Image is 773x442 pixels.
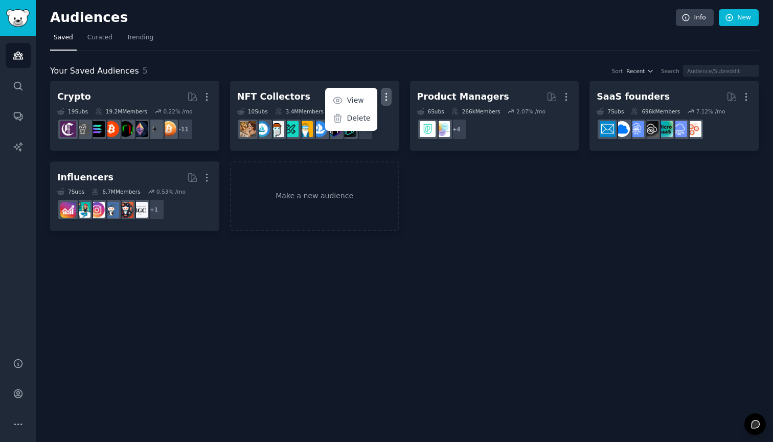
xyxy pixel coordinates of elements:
img: SaaS [671,121,687,137]
a: NFT CollectorsViewDelete10Subs3.4MMembers-0.05% /mo+2NFTNFTsMarketplaceopenseaNFTExchangeNFTMarke... [230,81,399,151]
img: NFTExchange [297,121,313,137]
a: View [327,90,376,111]
a: Influencers7Subs6.7MMembers0.53% /mo+1BeautyGuruChattersocialmediaInstagramInstagramMarketinginfl... [50,161,219,231]
img: BeautyGuruChatter [132,202,148,218]
div: 7 Sub s [57,188,84,195]
img: microsaas [657,121,673,137]
img: OpenSeaNFT [254,121,270,137]
div: Product Managers [417,90,509,103]
div: 7 Sub s [597,108,624,115]
img: SaaSSales [628,121,644,137]
div: 266k Members [451,108,501,115]
img: ProductManagement [434,121,450,137]
img: Crypto_Currency_News [60,121,76,137]
div: + 11 [172,119,193,140]
div: 6.7M Members [92,188,140,195]
img: NFTMarketplace [283,121,299,137]
img: solana [89,121,105,137]
img: ethtrader [132,121,148,137]
img: InstagramGrowthTips [60,202,76,218]
span: Curated [87,33,112,42]
a: Curated [84,30,116,51]
a: Saved [50,30,77,51]
input: Audience/Subreddit [683,65,759,77]
div: 0.22 % /mo [163,108,192,115]
img: opensea [311,121,327,137]
img: Bitcoin [161,121,176,137]
div: 2.07 % /mo [516,108,545,115]
div: + 1 [143,199,165,220]
span: 5 [143,66,148,76]
img: influencermarketing [75,202,90,218]
img: SaaS_Email_Marketing [600,121,616,137]
div: 696k Members [631,108,680,115]
span: Recent [626,67,645,75]
div: 0.53 % /mo [156,188,186,195]
div: Crypto [57,90,91,103]
span: Saved [54,33,73,42]
a: Product Managers6Subs266kMembers2.07% /mo+4ProductManagementProductMgmt [410,81,579,151]
div: + 4 [446,119,467,140]
img: GrowthHacking [686,121,701,137]
img: GummySearch logo [6,9,30,27]
div: 3.4M Members [275,108,324,115]
img: ProductMgmt [420,121,436,137]
a: Make a new audience [230,161,399,231]
span: Your Saved Audiences [50,65,139,78]
img: B2BSaaS [614,121,630,137]
img: BitcoinBeginners [103,121,119,137]
img: NoCodeSaaS [643,121,658,137]
div: 10 Sub s [237,108,268,115]
img: ethereum [146,121,162,137]
div: 6 Sub s [417,108,444,115]
div: NFT Collectors [237,90,310,103]
p: Delete [347,113,370,124]
div: Sort [612,67,623,75]
a: Trending [123,30,157,51]
img: NFTmarket [268,121,284,137]
div: Search [661,67,679,75]
div: 19 Sub s [57,108,88,115]
img: Instagram [103,202,119,218]
div: 7.12 % /mo [696,108,725,115]
div: Influencers [57,171,113,184]
a: Info [676,9,714,27]
h2: Audiences [50,10,676,26]
button: Recent [626,67,654,75]
img: InstagramMarketing [89,202,105,218]
a: Crypto19Subs19.2MMembers0.22% /mo+11BitcoinethereumethtraderCryptoMarketsBitcoinBeginnerssolanaCr... [50,81,219,151]
a: New [719,9,759,27]
a: SaaS founders7Subs696kMembers7.12% /moGrowthHackingSaaSmicrosaasNoCodeSaaSSaaSSalesB2BSaaSSaaS_Em... [589,81,759,151]
span: Trending [127,33,153,42]
img: CryptoArt [240,121,256,137]
img: CryptoCurrencies [75,121,90,137]
img: socialmedia [118,202,133,218]
div: SaaS founders [597,90,670,103]
div: 19.2M Members [95,108,147,115]
p: View [347,95,363,106]
img: CryptoMarkets [118,121,133,137]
